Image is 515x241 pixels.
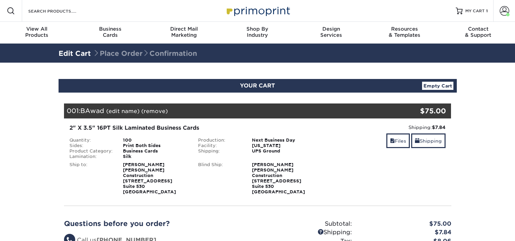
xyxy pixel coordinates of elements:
[294,26,368,38] div: Services
[147,26,221,38] div: Marketing
[69,124,317,132] div: 2" X 3.5" 16PT Silk Laminated Business Cards
[106,108,140,114] a: (edit name)
[74,26,147,38] div: Cards
[422,82,453,90] a: Empty Cart
[368,26,441,38] div: & Templates
[141,108,168,114] a: (remove)
[64,154,118,159] div: Lamination:
[368,22,441,44] a: Resources& Templates
[193,138,247,143] div: Production:
[93,49,197,58] span: Place Order Confirmation
[415,138,420,144] span: shipping
[118,138,193,143] div: 100
[147,26,221,32] span: Direct Mail
[224,3,292,18] img: Primoprint
[327,124,446,131] div: Shipping:
[64,143,118,148] div: Sides:
[118,154,193,159] div: Silk
[28,7,94,15] input: SEARCH PRODUCTS.....
[64,148,118,154] div: Product Category:
[64,103,387,118] div: 001:
[64,162,118,195] div: Ship to:
[118,148,193,154] div: Business Cards
[390,138,395,144] span: files
[386,133,410,148] a: Files
[252,162,305,194] strong: [PERSON_NAME] [PERSON_NAME] Construction [STREET_ADDRESS] Suite 530 [GEOGRAPHIC_DATA]
[357,220,456,228] div: $75.00
[193,148,247,154] div: Shipping:
[486,9,488,13] span: 1
[441,26,515,38] div: & Support
[441,26,515,32] span: Contact
[258,228,357,237] div: Shipping:
[147,22,221,44] a: Direct MailMarketing
[294,22,368,44] a: DesignServices
[74,22,147,44] a: BusinessCards
[387,106,446,116] div: $75.00
[221,26,294,38] div: Industry
[118,143,193,148] div: Print Both Sides
[465,8,485,14] span: MY CART
[74,26,147,32] span: Business
[357,228,456,237] div: $7.84
[247,138,322,143] div: Next Business Day
[64,138,118,143] div: Quantity:
[294,26,368,32] span: Design
[64,220,253,228] h2: Questions before you order?
[221,26,294,32] span: Shop By
[193,143,247,148] div: Facility:
[193,162,247,195] div: Blind Ship:
[247,143,322,148] div: [US_STATE]
[221,22,294,44] a: Shop ByIndustry
[240,82,275,89] span: YOUR CART
[411,133,446,148] a: Shipping
[59,49,91,58] a: Edit Cart
[258,220,357,228] div: Subtotal:
[247,148,322,154] div: UPS Ground
[368,26,441,32] span: Resources
[123,162,176,194] strong: [PERSON_NAME] [PERSON_NAME] Construction [STREET_ADDRESS] Suite 530 [GEOGRAPHIC_DATA]
[441,22,515,44] a: Contact& Support
[432,125,446,130] strong: $7.84
[80,107,104,114] span: BAwad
